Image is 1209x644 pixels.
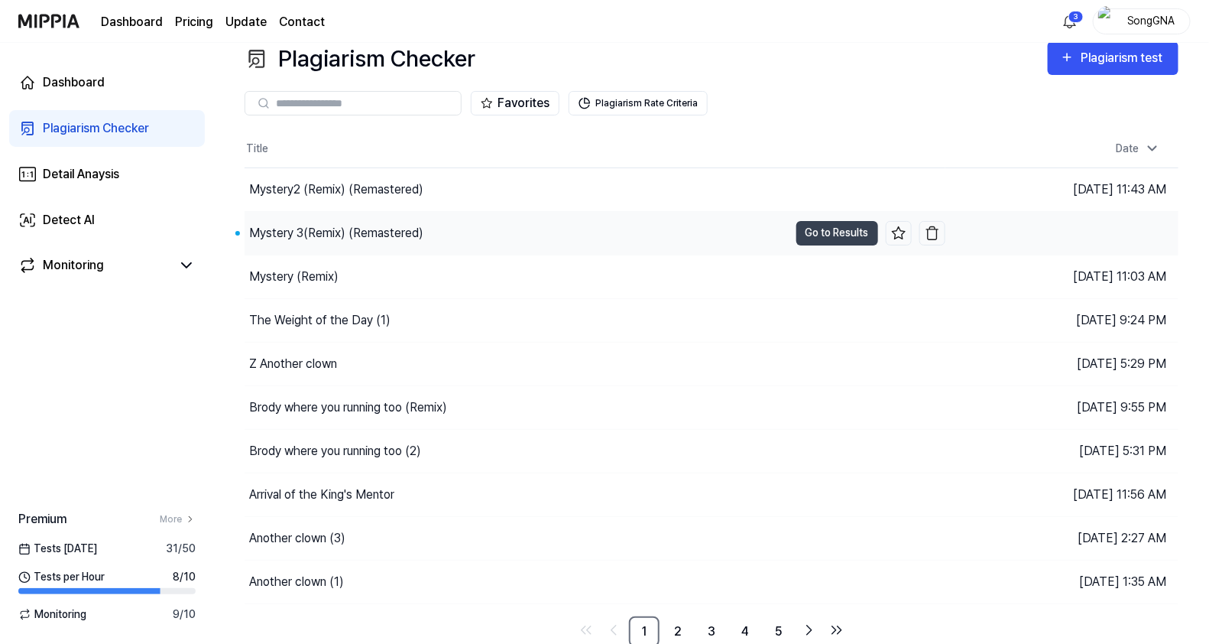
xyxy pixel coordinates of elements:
[249,573,344,591] div: Another clown (1)
[249,311,391,330] div: The Weight of the Day (1)
[43,211,95,229] div: Detect AI
[249,529,345,548] div: Another clown (3)
[249,486,394,504] div: Arrival of the King's Mentor
[173,607,196,623] span: 9 / 10
[43,119,149,138] div: Plagiarism Checker
[1081,48,1166,68] div: Plagiarism test
[601,618,626,642] a: Go to previous page
[945,168,1179,211] td: [DATE] 11:43 AM
[945,516,1179,560] td: [DATE] 2:27 AM
[166,541,196,557] span: 31 / 50
[43,73,105,92] div: Dashboard
[945,342,1179,385] td: [DATE] 5:29 PM
[797,618,822,642] a: Go to next page
[574,618,598,642] a: Go to first page
[825,618,849,642] a: Go to last page
[945,255,1179,298] td: [DATE] 11:03 AM
[43,256,104,275] div: Monitoring
[101,13,163,31] a: Dashboard
[1048,41,1178,75] button: Plagiarism test
[9,156,205,193] a: Detail Anaysis
[945,298,1179,342] td: [DATE] 9:24 PM
[279,13,325,31] a: Contact
[249,355,337,373] div: Z Another clown
[471,91,559,115] button: Favorites
[1121,12,1181,29] div: SongGNA
[1098,6,1117,37] img: profile
[1110,136,1166,161] div: Date
[18,541,97,557] span: Tests [DATE]
[796,221,878,246] button: Go to Results
[18,607,86,623] span: Monitoring
[249,268,339,286] div: Mystery (Remix)
[18,569,105,585] span: Tests per Hour
[945,429,1179,473] td: [DATE] 5:31 PM
[249,442,421,460] div: Brody where you running too (2)
[173,569,196,585] span: 8 / 10
[225,13,267,31] a: Update
[945,473,1179,516] td: [DATE] 11:56 AM
[245,131,945,168] th: Title
[175,13,213,31] button: Pricing
[18,510,66,529] span: Premium
[249,398,447,417] div: Brody where you running too (Remix)
[945,560,1179,603] td: [DATE] 1:35 AM
[249,181,423,199] div: Mystery2 (Remix) (Remastered)
[925,226,940,241] img: delete
[245,41,475,76] div: Plagiarism Checker
[945,211,1179,255] td: [DATE] 11:38 AM
[945,385,1179,429] td: [DATE] 9:55 PM
[1068,11,1084,23] div: 3
[1093,8,1191,34] button: profileSongGNA
[18,256,171,275] a: Monitoring
[249,224,423,242] div: Mystery 3(Remix) (Remastered)
[9,202,205,239] a: Detect AI
[9,64,205,101] a: Dashboard
[43,165,119,184] div: Detail Anaysis
[569,91,708,115] button: Plagiarism Rate Criteria
[160,512,196,526] a: More
[1061,12,1079,31] img: 알림
[1058,9,1082,34] button: 알림3
[9,110,205,147] a: Plagiarism Checker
